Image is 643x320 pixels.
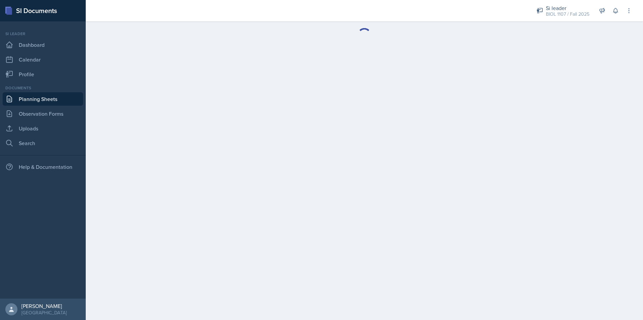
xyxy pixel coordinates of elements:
a: Uploads [3,122,83,135]
div: [PERSON_NAME] [21,303,67,309]
div: Help & Documentation [3,160,83,174]
a: Search [3,136,83,150]
div: Si leader [546,4,589,12]
a: Planning Sheets [3,92,83,106]
a: Calendar [3,53,83,66]
div: [GEOGRAPHIC_DATA] [21,309,67,316]
div: Documents [3,85,83,91]
div: Si leader [3,31,83,37]
a: Dashboard [3,38,83,51]
a: Profile [3,68,83,81]
div: BIOL 1107 / Fall 2025 [546,11,589,18]
a: Observation Forms [3,107,83,120]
